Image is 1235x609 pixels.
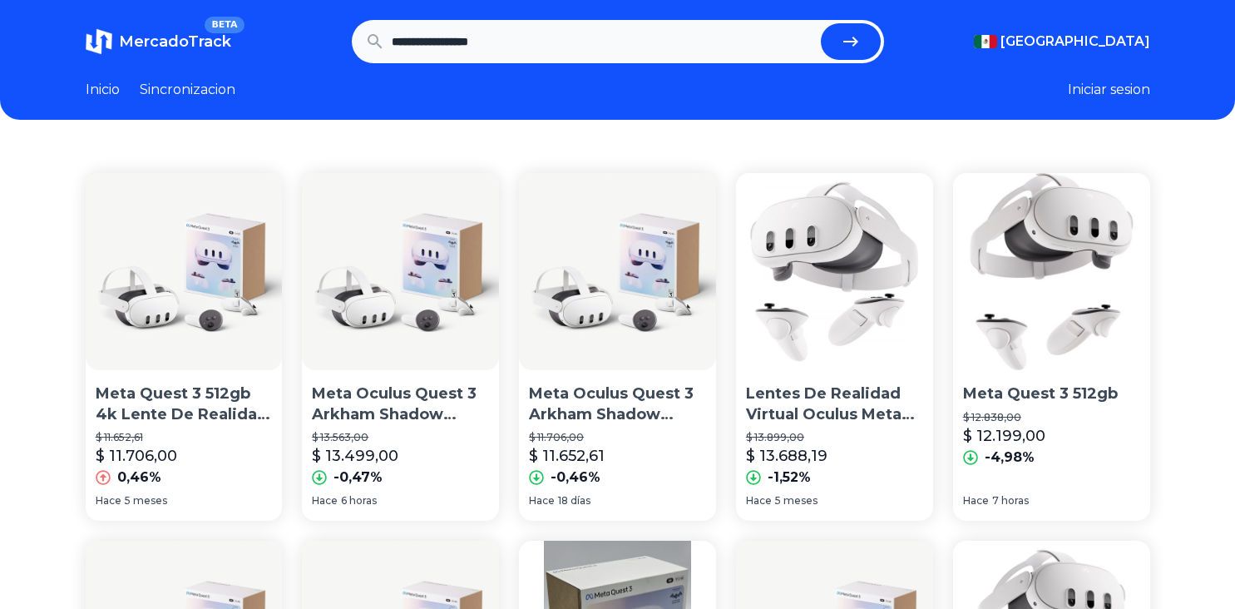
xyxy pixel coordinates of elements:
[746,494,772,507] span: Hace
[119,32,231,51] span: MercadoTrack
[312,444,398,468] p: $ 13.499,00
[86,28,231,55] a: MercadoTrackBETA
[963,494,989,507] span: Hace
[1068,80,1150,100] button: Iniciar sesion
[529,494,555,507] span: Hace
[768,468,811,488] p: -1,52%
[86,173,283,370] img: Meta Quest 3 512gb 4k Lente De Realidad Virtual Blanco Edicion Arkham Shadow
[125,494,167,507] span: 5 meses
[746,444,827,468] p: $ 13.688,19
[529,444,605,468] p: $ 11.652,61
[519,173,716,370] img: Meta Oculus Quest 3 Arkham Shadow 512gb 4k Lente De Realidad Virtual Blanco
[992,494,1029,507] span: 7 horas
[140,80,235,100] a: Sincronizacion
[205,17,244,33] span: BETA
[117,468,161,488] p: 0,46%
[963,411,1140,424] p: $ 12.838,00
[86,28,112,55] img: MercadoTrack
[551,468,600,488] p: -0,46%
[312,384,489,425] p: Meta Oculus Quest 3 Arkham Shadow 512gb 4k Lente De Realidad Virtual Blanco
[963,384,1140,404] p: Meta Quest 3 512gb
[558,494,590,507] span: 18 días
[302,173,499,521] a: Meta Oculus Quest 3 Arkham Shadow 512gb 4k Lente De Realidad Virtual BlancoMeta Oculus Quest 3 Ar...
[86,173,283,521] a: Meta Quest 3 512gb 4k Lente De Realidad Virtual Blanco Edicion Arkham ShadowMeta Quest 3 512gb 4k...
[963,424,1045,448] p: $ 12.199,00
[312,494,338,507] span: Hace
[333,468,383,488] p: -0,47%
[96,494,121,507] span: Hace
[953,173,1150,521] a: Meta Quest 3 512gbMeta Quest 3 512gb$ 12.838,00$ 12.199,00-4,98%Hace7 horas
[974,35,997,48] img: Mexico
[974,32,1150,52] button: [GEOGRAPHIC_DATA]
[529,384,706,425] p: Meta Oculus Quest 3 Arkham Shadow 512gb 4k Lente De Realidad Virtual Blanco
[341,494,377,507] span: 6 horas
[302,173,499,370] img: Meta Oculus Quest 3 Arkham Shadow 512gb 4k Lente De Realidad Virtual Blanco
[96,384,273,425] p: Meta Quest 3 512gb 4k Lente De Realidad Virtual Blanco Edicion Arkham Shadow
[86,80,120,100] a: Inicio
[746,384,923,425] p: Lentes De Realidad Virtual Oculus Meta Quest 3 512gb 90hz 4k
[529,431,706,444] p: $ 11.706,00
[953,173,1150,370] img: Meta Quest 3 512gb
[736,173,933,370] img: Lentes De Realidad Virtual Oculus Meta Quest 3 512gb 90hz 4k
[985,448,1035,468] p: -4,98%
[96,444,177,468] p: $ 11.706,00
[519,173,716,521] a: Meta Oculus Quest 3 Arkham Shadow 512gb 4k Lente De Realidad Virtual BlancoMeta Oculus Quest 3 Ar...
[96,431,273,444] p: $ 11.652,61
[746,431,923,444] p: $ 13.899,00
[775,494,818,507] span: 5 meses
[736,173,933,521] a: Lentes De Realidad Virtual Oculus Meta Quest 3 512gb 90hz 4kLentes De Realidad Virtual Oculus Met...
[312,431,489,444] p: $ 13.563,00
[1000,32,1150,52] span: [GEOGRAPHIC_DATA]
